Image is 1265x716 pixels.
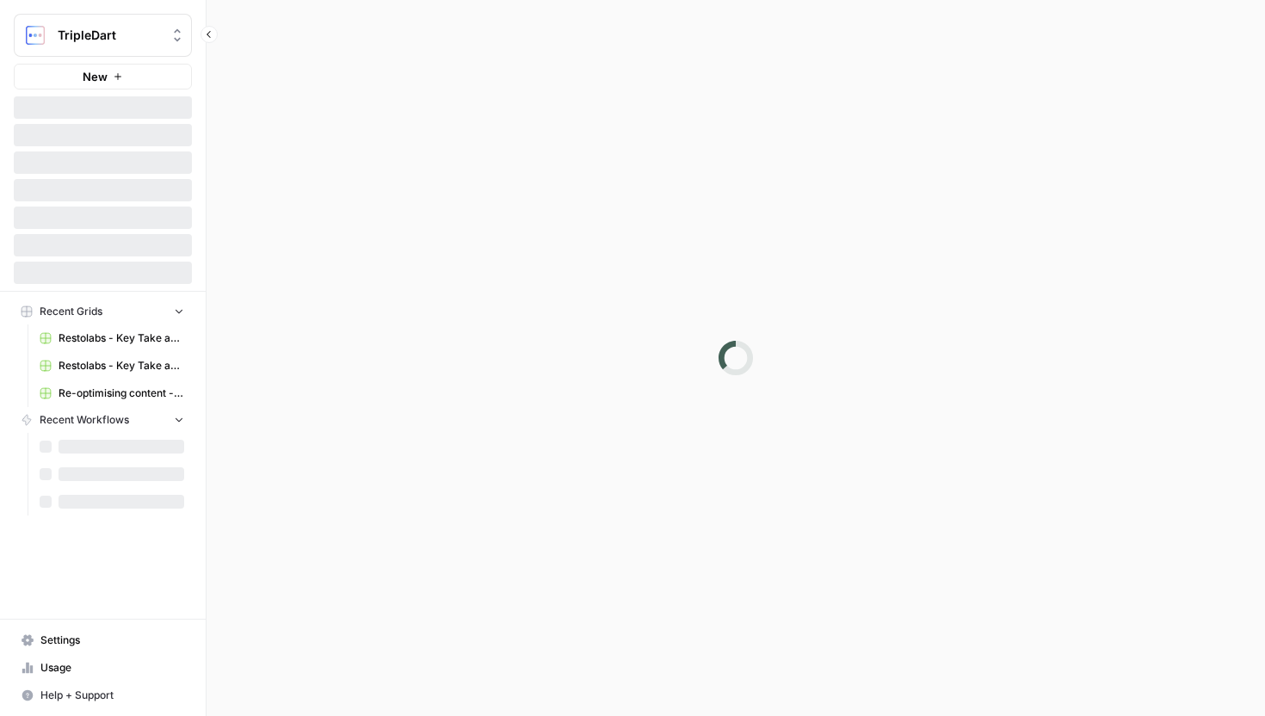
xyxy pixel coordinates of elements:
[14,626,192,654] a: Settings
[59,330,184,346] span: Restolabs - Key Take aways & FAQs Grid
[32,324,192,352] a: Restolabs - Key Take aways & FAQs Grid
[58,27,162,44] span: TripleDart
[40,304,102,319] span: Recent Grids
[32,380,192,407] a: Re-optimising content - revenuegrid Grid
[83,68,108,85] span: New
[20,20,51,51] img: TripleDart Logo
[14,654,192,682] a: Usage
[14,407,192,433] button: Recent Workflows
[40,412,129,428] span: Recent Workflows
[32,352,192,380] a: Restolabs - Key Take aways & FAQs Grid (1)
[40,633,184,648] span: Settings
[14,14,192,57] button: Workspace: TripleDart
[14,299,192,324] button: Recent Grids
[14,682,192,709] button: Help + Support
[40,660,184,676] span: Usage
[14,64,192,89] button: New
[40,688,184,703] span: Help + Support
[59,386,184,401] span: Re-optimising content - revenuegrid Grid
[59,358,184,373] span: Restolabs - Key Take aways & FAQs Grid (1)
